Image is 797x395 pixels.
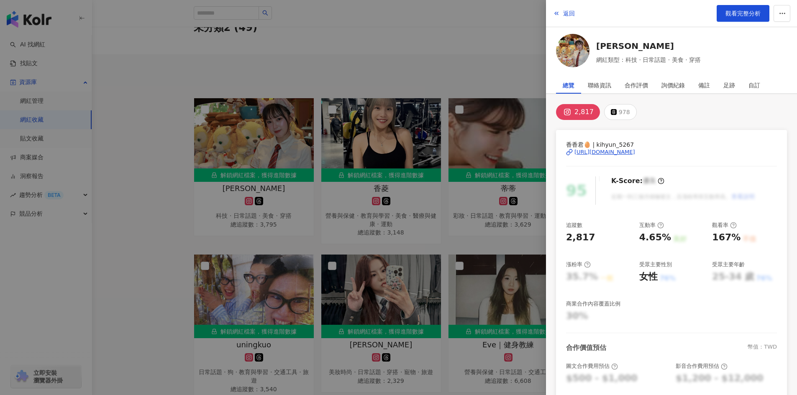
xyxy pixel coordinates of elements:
[676,362,728,370] div: 影音合作費用預估
[588,77,611,94] div: 聯絡資訊
[698,77,710,94] div: 備註
[748,343,777,352] div: 幣值：TWD
[596,55,701,64] span: 網紅類型：科技 · 日常話題 · 美食 · 穿搭
[712,231,741,244] div: 167%
[566,261,591,268] div: 漲粉率
[563,10,575,17] span: 返回
[611,176,664,186] div: K-Score :
[556,34,589,70] a: KOL Avatar
[748,77,760,94] div: 自訂
[556,104,600,120] button: 2,817
[566,343,606,352] div: 合作價值預估
[566,222,582,229] div: 追蹤數
[553,5,575,22] button: 返回
[625,77,648,94] div: 合作評價
[639,231,671,244] div: 4.65%
[712,222,737,229] div: 觀看率
[723,77,735,94] div: 足跡
[563,77,574,94] div: 總覽
[574,106,594,118] div: 2,817
[661,77,685,94] div: 詢價紀錄
[566,231,595,244] div: 2,817
[717,5,769,22] a: 觀看完整分析
[566,140,777,149] span: 香香君🥚 | kihyun_5267
[639,261,672,268] div: 受眾主要性別
[566,300,620,308] div: 商業合作內容覆蓋比例
[596,40,701,52] a: [PERSON_NAME]
[556,34,589,67] img: KOL Avatar
[566,148,777,156] a: [URL][DOMAIN_NAME]
[566,362,618,370] div: 圖文合作費用預估
[712,261,745,268] div: 受眾主要年齡
[619,106,630,118] div: 978
[725,10,761,17] span: 觀看完整分析
[574,148,635,156] div: [URL][DOMAIN_NAME]
[639,270,658,283] div: 女性
[604,104,637,120] button: 978
[639,222,664,229] div: 互動率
